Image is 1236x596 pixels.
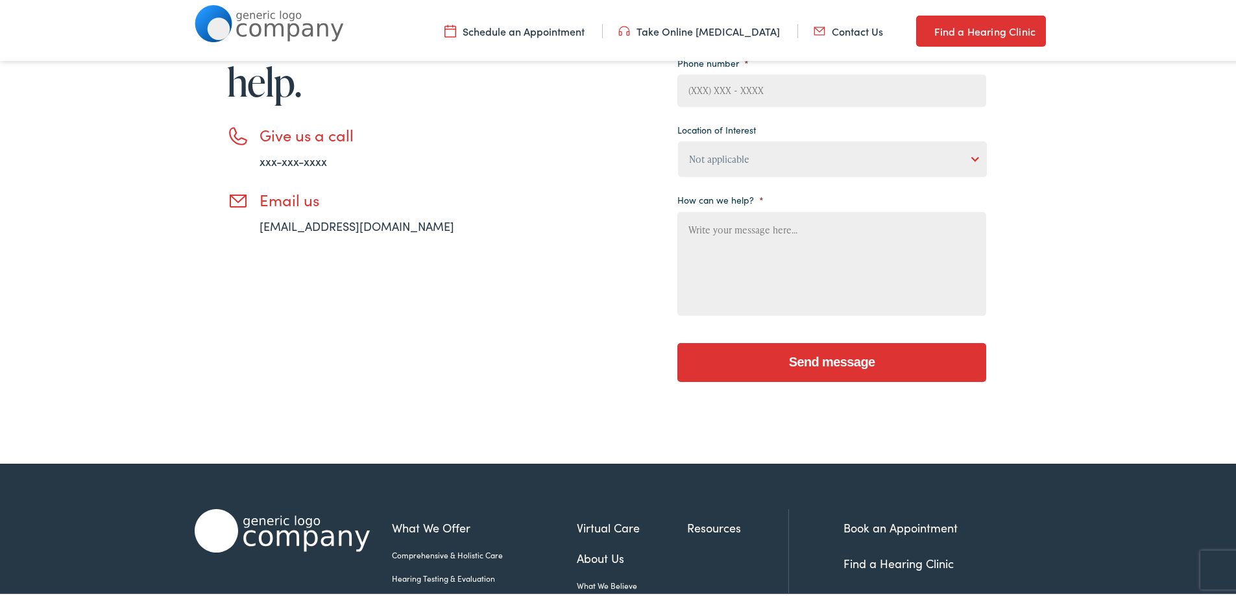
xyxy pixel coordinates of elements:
[195,507,370,550] img: Alpaca Audiology
[843,553,954,569] a: Find a Hearing Clinic
[916,13,1046,44] a: Find a Hearing Clinic
[618,21,780,36] a: Take Online [MEDICAL_DATA]
[677,72,986,104] input: (XXX) XXX - XXXX
[577,577,687,589] a: What We Believe
[916,21,928,36] img: utility icon
[687,516,788,534] a: Resources
[260,215,454,232] a: [EMAIL_ADDRESS][DOMAIN_NAME]
[392,570,577,582] a: Hearing Testing & Evaluation
[392,547,577,558] a: Comprehensive & Holistic Care
[843,517,958,533] a: Book an Appointment
[814,21,825,36] img: utility icon
[677,340,986,379] input: Send message
[677,191,764,203] label: How can we help?
[260,150,327,167] a: xxx-xxx-xxxx
[814,21,883,36] a: Contact Us
[260,123,493,142] h3: Give us a call
[444,21,585,36] a: Schedule an Appointment
[677,54,749,66] label: Phone number
[260,188,493,207] h3: Email us
[444,21,456,36] img: utility icon
[392,516,577,534] a: What We Offer
[577,516,687,534] a: Virtual Care
[618,21,630,36] img: utility icon
[577,547,687,564] a: About Us
[677,121,756,133] label: Location of Interest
